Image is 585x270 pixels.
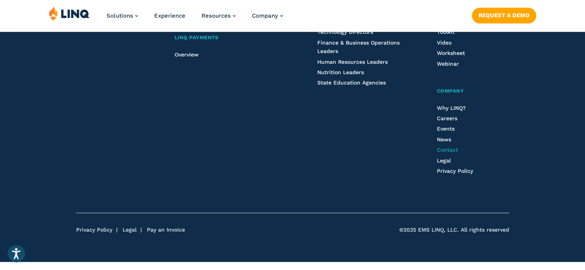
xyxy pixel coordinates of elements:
[174,35,218,40] span: LINQ Payments
[437,105,465,111] a: Why LINQ?
[107,12,138,19] a: Solutions
[437,126,454,132] a: Events
[317,80,386,86] a: State Education Agencies
[317,40,400,54] a: Finance & Business Operations Leaders
[123,227,137,233] a: Legal
[437,29,454,35] a: Toolkit
[437,115,457,121] a: Careers
[472,6,536,23] nav: Button Navigation
[437,50,465,56] a: Worksheet
[317,69,364,75] a: Nutrition Leaders
[437,88,464,94] span: Company
[202,12,231,19] span: Resources
[76,227,112,233] a: Privacy Policy
[437,61,458,67] a: Webinar
[437,168,473,174] a: Privacy Policy
[252,12,278,19] span: Company
[252,12,283,19] a: Company
[107,6,283,31] nav: Primary Navigation
[174,34,285,42] a: LINQ Payments
[49,6,90,21] img: LINQ | K‑12 Software
[107,12,133,19] span: Solutions
[317,29,373,35] a: Technology Directors
[202,12,236,19] a: Resources
[437,157,450,164] a: Legal
[154,12,185,19] a: Experience
[550,237,573,260] iframe: Chat Window
[437,147,458,153] a: Contact
[174,51,198,58] a: Overview
[437,40,451,46] a: Video
[147,227,185,233] a: Pay an Invoice
[317,59,388,65] a: Human Resources Leaders
[399,226,509,234] span: ©2025 EMS LINQ, LLC. All rights reserved
[472,8,536,23] a: Request a Demo
[437,136,451,142] a: News
[437,87,509,95] a: Company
